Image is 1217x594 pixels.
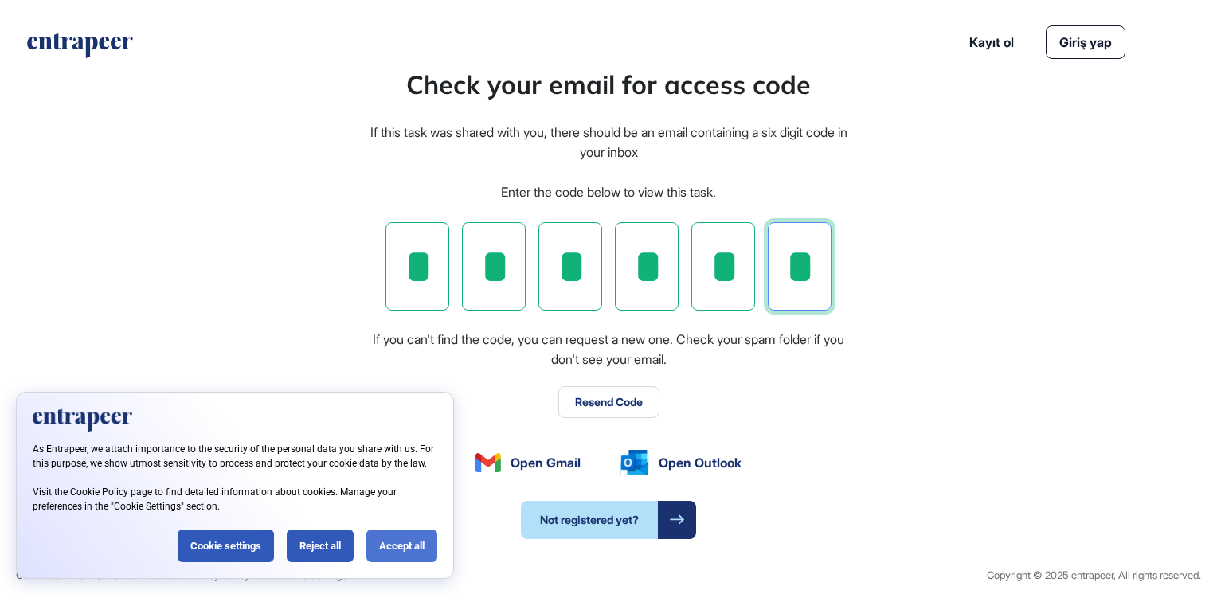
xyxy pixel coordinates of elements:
[521,501,696,539] a: Not registered yet?
[16,569,160,581] a: Commercial Terms & Conditions
[406,65,811,104] div: Check your email for access code
[501,182,716,203] div: Enter the code below to view this task.
[368,123,849,163] div: If this task was shared with you, there should be an email containing a six digit code in your inbox
[475,453,581,472] a: Open Gmail
[620,450,742,475] a: Open Outlook
[558,386,659,418] button: Resend Code
[659,453,742,472] span: Open Outlook
[368,330,849,370] div: If you can't find the code, you can request a new one. Check your spam folder if you don't see yo...
[1046,25,1125,59] a: Giriş yap
[511,453,581,472] span: Open Gmail
[987,569,1201,581] div: Copyright © 2025 entrapeer, All rights reserved.
[969,33,1014,52] a: Kayıt ol
[521,501,658,539] span: Not registered yet?
[25,33,135,64] a: entrapeer-logo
